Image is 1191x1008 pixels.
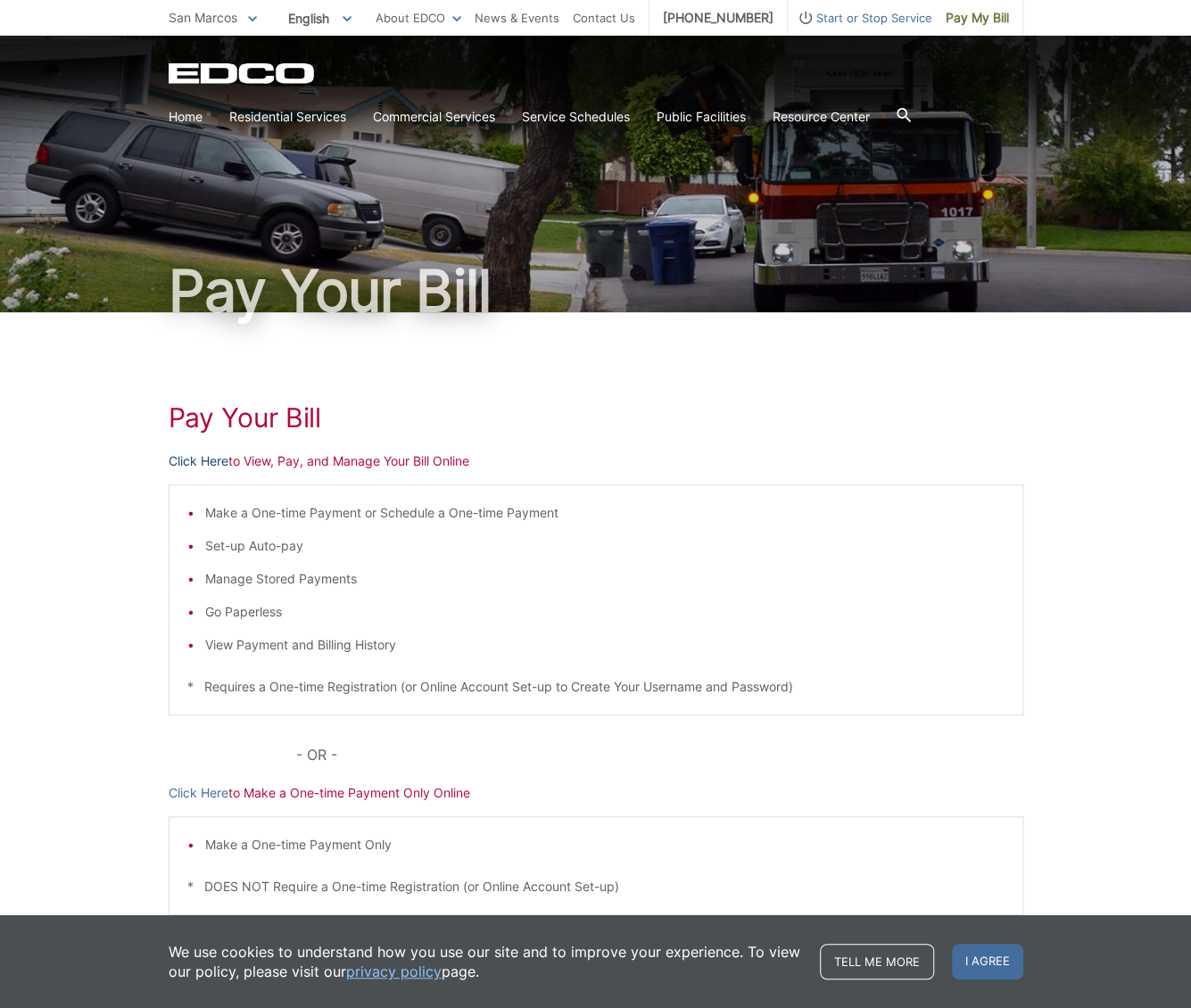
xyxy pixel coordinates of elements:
a: Public Facilities [657,107,746,127]
li: Make a One-time Payment or Schedule a One-time Payment [205,503,1005,523]
a: About EDCO [376,8,461,28]
span: I agree [952,944,1023,979]
h1: Pay Your Bill [169,262,1023,319]
a: privacy policy [346,962,442,981]
a: Click Here [169,783,228,803]
span: Pay My Bill [946,8,1009,28]
li: Set-up Auto-pay [205,536,1005,556]
a: Commercial Services [373,107,495,127]
a: Resource Center [773,107,870,127]
p: to Make a One-time Payment Only Online [169,783,1023,803]
a: Service Schedules [522,107,630,127]
li: Manage Stored Payments [205,569,1005,589]
span: English [275,4,365,33]
li: Go Paperless [205,602,1005,622]
a: Tell me more [820,944,934,979]
p: - OR - [296,742,1022,767]
li: View Payment and Billing History [205,635,1005,655]
a: News & Events [475,8,559,28]
p: * Requires a One-time Registration (or Online Account Set-up to Create Your Username and Password) [187,677,1005,697]
p: * DOES NOT Require a One-time Registration (or Online Account Set-up) [187,877,1005,896]
a: Contact Us [573,8,635,28]
span: San Marcos [169,10,237,25]
p: We use cookies to understand how you use our site and to improve your experience. To view our pol... [169,942,802,981]
p: to View, Pay, and Manage Your Bill Online [169,451,1023,471]
a: Click Here [169,451,228,471]
a: Home [169,107,203,127]
li: Make a One-time Payment Only [205,835,1005,855]
a: Residential Services [229,107,346,127]
h1: Pay Your Bill [169,401,1023,434]
a: EDCD logo. Return to the homepage. [169,62,317,84]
